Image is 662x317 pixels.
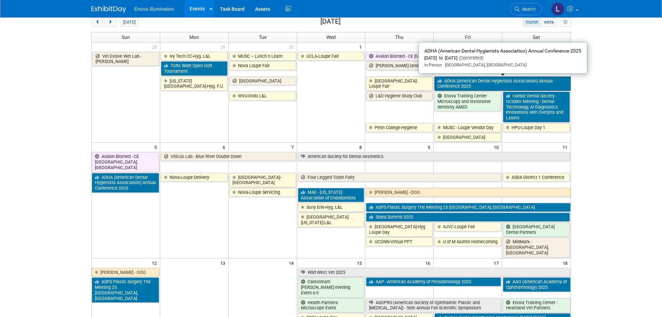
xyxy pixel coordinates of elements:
a: UCLA-Loupe Fair [298,52,365,61]
a: WVU-Endo L&L [229,92,296,101]
a: AAP - American Academy of Periodontology 2025 [366,277,501,286]
a: Harbor Dental Society - October Meeting - Dental Technology, AI Diagnostics Innovations with Over... [503,92,570,122]
a: [PERSON_NAME] - OOO [92,268,159,277]
span: 15 [356,259,365,267]
a: ADHA (American Dental Hygienists Association) Annual Conference 2025 [434,77,570,91]
button: month [523,18,541,27]
span: Wed [326,34,336,40]
a: Four Legged Tooth Fairy [298,173,501,182]
span: Enova Illumination [134,6,174,12]
span: 7 [291,143,297,151]
a: MidMark - [GEOGRAPHIC_DATA], [GEOGRAPHIC_DATA] [503,237,570,257]
a: Enova Training Center - Heartland Vet Partners [503,298,570,312]
span: (Committed) [457,55,483,61]
span: 29 [220,42,228,51]
span: ADHA (American Dental Hygienists Association) Annual Conference 2025 [424,48,581,54]
a: Ivy Tech CC-Hyg. L&L [161,52,228,61]
a: Carestream [PERSON_NAME] evening Event 6-9 [298,277,365,297]
a: ASPS Plastic Surgery The Meeting 25 [GEOGRAPHIC_DATA], [GEOGRAPHIC_DATA] [366,203,570,212]
a: [US_STATE][GEOGRAPHIC_DATA]-Hyg. F.U. [161,77,228,91]
span: 10 [493,143,502,151]
a: Penn College-Hygiene [366,123,433,132]
div: [DATE] to [DATE] [424,55,581,61]
span: 5 [154,143,160,151]
span: [GEOGRAPHIC_DATA], [GEOGRAPHIC_DATA] [442,63,526,68]
a: [GEOGRAPHIC_DATA]-Hyg Loupe Day [366,222,433,237]
a: Nova Loupe Fair [229,61,296,70]
a: [PERSON_NAME] - OOO [366,188,570,197]
a: Health Partners Microscope Event [298,298,365,312]
span: 13 [220,259,228,267]
a: Avalon Biomed - CE [GEOGRAPHIC_DATA], [GEOGRAPHIC_DATA] [92,152,159,172]
span: 17 [493,259,502,267]
span: 18 [562,259,571,267]
a: American Society for Dental Aesthetics [298,152,570,161]
a: MAE - [US_STATE] Association of Endodontists [298,188,365,202]
span: 9 [427,143,433,151]
span: 6 [222,143,228,151]
a: ASOPRS (American Society of Ophthalmic Plastic and [MEDICAL_DATA]) - 56th Annual Fall Scientific ... [366,298,501,312]
a: Search [510,3,542,15]
a: Tufts Wide Open Golf Tournament [161,61,228,76]
span: Sun [122,34,130,40]
span: 28 [151,42,160,51]
a: [PERSON_NAME] (and [PERSON_NAME]) - SC Course [366,61,570,70]
a: MUSC – Lunch n Learn [229,52,296,61]
button: prev [91,18,104,27]
a: Solea Summit 2025 [366,213,570,222]
button: next [104,18,117,27]
button: [DATE] [120,18,138,27]
span: Search [520,7,536,12]
h2: [DATE] [320,18,341,25]
span: 11 [562,143,571,151]
a: [GEOGRAPHIC_DATA] [229,77,296,86]
a: Wild West Vet 2025 [298,268,570,277]
a: UCONN-Virtual PPT [366,237,433,246]
img: ExhibitDay [91,6,126,13]
a: AAO (American Academy of Ophthalmology) 2025 [503,277,570,292]
i: Personalize Calendar [563,20,568,25]
a: U of M Alumni Homecoming [434,237,501,246]
span: Mon [189,34,199,40]
span: 16 [425,259,433,267]
a: [GEOGRAPHIC_DATA]-[GEOGRAPHIC_DATA] [229,173,296,187]
a: Vet Evolve Wet Lab - [PERSON_NAME] [92,52,159,66]
a: ASDA District 1 Conference [503,173,570,182]
span: 12 [151,259,160,267]
a: [GEOGRAPHIC_DATA]-Loupe Fair [366,77,433,91]
button: myCustomButton [560,18,571,27]
button: week [541,18,557,27]
span: 8 [359,143,365,151]
a: [GEOGRAPHIC_DATA] Dental Partners [503,222,570,237]
a: ADHA (American Dental Hygienists Association) Annual Conference 2025 [92,173,159,193]
a: Viticus Lab - Blue River Double Down [161,152,296,161]
a: HPU-Loupe Day 1 [503,123,570,132]
a: Suny Erie-Hyg. L&L [298,203,365,212]
span: Tue [259,34,267,40]
a: [GEOGRAPHIC_DATA] [434,133,501,142]
span: Thu [395,34,403,40]
a: SJVC-Loupe Fair [434,222,501,231]
a: MUSC - Loupe Vendor Day [434,123,501,132]
a: Nova-Loupe Servicing [229,188,296,197]
span: Fri [465,34,471,40]
a: Enova Training Center Microscopy and restorative dentistry AMED [434,92,501,111]
a: [GEOGRAPHIC_DATA][US_STATE]-L&L [298,213,365,227]
span: Sat [533,34,540,40]
a: Nova-Loupe Delivery [161,173,228,182]
span: 30 [288,42,297,51]
a: ASPS Plastic Surgery The Meeting 25 [GEOGRAPHIC_DATA], [GEOGRAPHIC_DATA] [92,277,159,303]
img: Lucas Mlinarcik [551,2,564,16]
a: L&D Hygiene Study Club [366,92,433,101]
span: In-Person [424,63,442,68]
a: Avalon Biomed - CE [GEOGRAPHIC_DATA], [GEOGRAPHIC_DATA] [366,52,570,61]
span: 1 [359,42,365,51]
span: 14 [288,259,297,267]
